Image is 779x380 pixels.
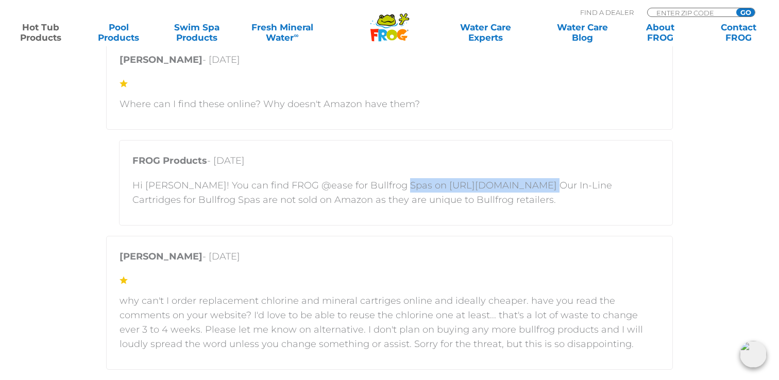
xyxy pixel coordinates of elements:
p: - [DATE] [120,53,659,72]
input: GO [736,8,755,16]
p: why can't I order replacement chlorine and mineral cartriges online and ideally cheaper. have you... [120,293,659,351]
p: - [DATE] [132,153,659,173]
p: Hi [PERSON_NAME]! You can find FROG @ease for Bullfrog Spas on [URL][DOMAIN_NAME] Our In-Line Car... [132,178,659,207]
strong: [PERSON_NAME] [120,251,202,262]
a: Fresh MineralWater∞ [244,22,320,43]
p: Find A Dealer [580,8,634,17]
p: - [DATE] [120,249,659,269]
a: AboutFROG [630,22,691,43]
a: Swim SpaProducts [166,22,227,43]
a: Hot TubProducts [10,22,71,43]
a: PoolProducts [88,22,149,43]
img: openIcon [740,341,767,368]
p: Where can I find these online? Why doesn't Amazon have them? [120,97,659,111]
input: Zip Code Form [655,8,725,17]
strong: FROG Products [132,155,207,166]
a: Water CareBlog [552,22,613,43]
a: Water CareExperts [436,22,534,43]
strong: [PERSON_NAME] [120,54,202,65]
sup: ∞ [294,31,298,39]
a: ContactFROG [708,22,769,43]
